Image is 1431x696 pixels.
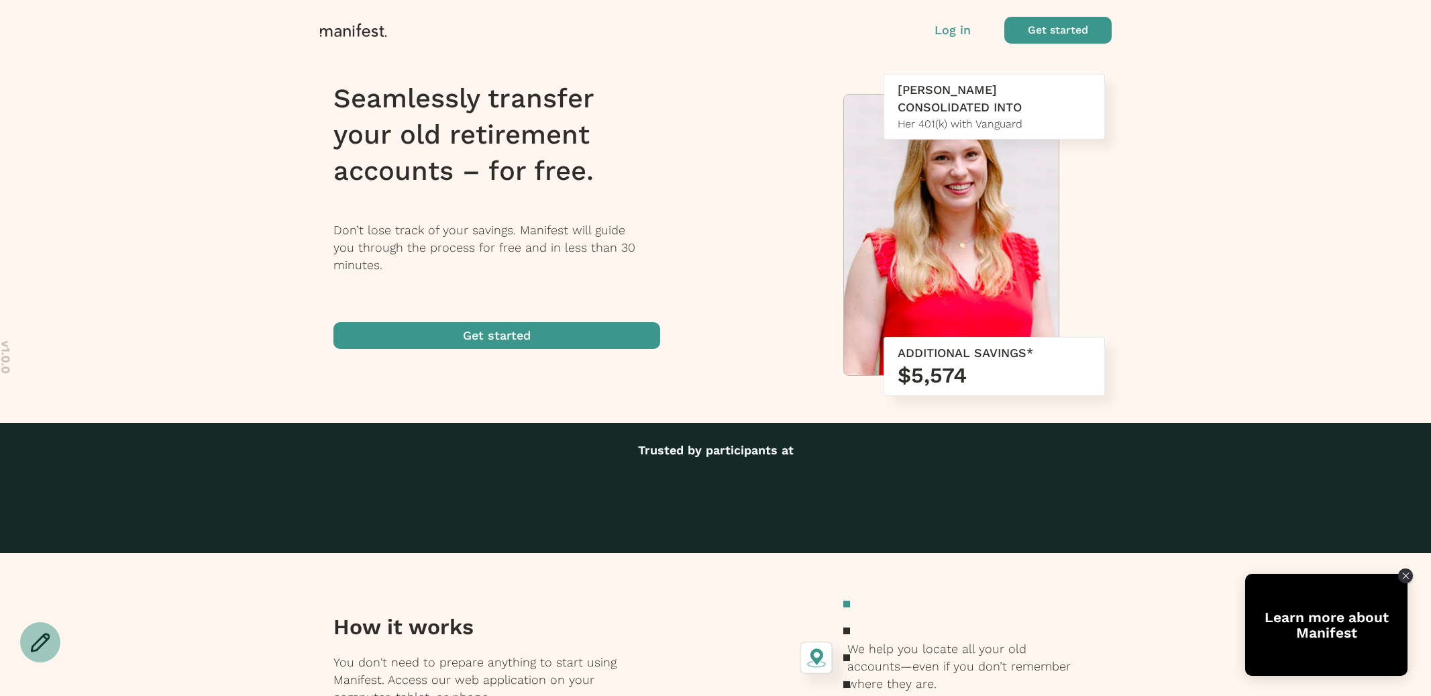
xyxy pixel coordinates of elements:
div: Open Tolstoy widget [1245,574,1408,676]
p: Don’t lose track of your savings. Manifest will guide you through the process for free and in les... [333,221,678,274]
button: Get started [1004,17,1112,44]
div: [PERSON_NAME] CONSOLIDATED INTO [898,81,1091,116]
h3: $5,574 [898,362,1091,389]
button: Log in [935,21,971,39]
div: Close Tolstoy widget [1398,568,1413,583]
div: ADDITIONAL SAVINGS* [898,344,1091,362]
div: Tolstoy bubble widget [1245,574,1408,676]
div: Open Tolstoy [1245,574,1408,676]
button: Get started [333,322,660,349]
h3: How it works [333,613,633,640]
h1: Seamlessly transfer your old retirement accounts – for free. [333,81,678,189]
div: Learn more about Manifest [1245,609,1408,640]
img: Meredith [844,95,1059,382]
div: Her 401(k) with Vanguard [898,116,1091,132]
